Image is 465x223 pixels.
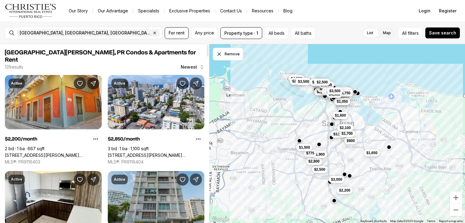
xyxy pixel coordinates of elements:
button: $900 [344,137,357,144]
button: $1,600 [332,112,348,119]
button: $2,700 [333,86,349,94]
span: For rent [169,31,185,35]
span: $900 [347,138,355,143]
button: For rent [165,27,189,39]
span: $6,250 [312,80,323,85]
p: 131 results [5,65,23,69]
button: $1,900 [311,150,327,158]
button: Property options [192,133,204,145]
button: Login [415,5,434,17]
button: $8,000 [337,87,353,94]
button: All beds [265,27,289,39]
button: Share Property [87,173,99,186]
label: List [362,27,378,38]
span: $3,750 [339,91,350,95]
button: Save Property: 658 AVE.MIRAMAR #1002 [74,173,86,186]
button: Save Property: 1360 ASHFORD AVE #702 [176,173,189,186]
span: $1,700 [341,131,353,136]
label: Map [378,27,396,38]
button: $2,500 [312,166,328,173]
span: $1,050 [337,99,348,104]
a: 172 CALLE TAFT #102, SAN JUAN PR, 00907 [108,153,205,158]
button: $2,200 [290,77,306,85]
span: $3,000 [331,177,342,182]
span: $8,000 [339,88,350,93]
img: logo [5,4,57,18]
span: $2,500 [317,79,328,84]
button: Save Property: 172 CALLE TAFT #102 [176,77,189,89]
button: $1,050 [334,98,350,105]
span: [GEOGRAPHIC_DATA], [GEOGRAPHIC_DATA], [GEOGRAPHIC_DATA] [20,31,151,35]
button: Any price [191,27,218,39]
span: Newest [181,65,197,69]
span: $2,200 [339,188,350,192]
button: $3,000 [328,176,345,183]
span: $3,500 [329,88,341,93]
span: All [402,30,407,36]
button: Contact Us [215,7,247,15]
button: Save Property: 315 CALLE DE TETUAN, GAMBARO CONDO #3C [74,77,86,89]
button: $3,500 [327,87,343,94]
a: Our Story [64,7,93,15]
span: $9,500 [321,82,332,87]
span: $2,850 [338,93,350,98]
span: [GEOGRAPHIC_DATA][PERSON_NAME], PR Condos & Apartments for Rent [5,50,196,63]
button: $2,200 [337,186,353,194]
p: Active [114,177,125,182]
button: $1,500 [296,144,312,151]
button: $4,500 [289,75,305,82]
button: $1,250 [334,98,350,105]
span: filters [408,30,419,36]
button: $1,700 [339,130,355,137]
button: $1,650 [364,149,380,157]
a: Our Advantage [93,7,133,15]
button: Property type · 1 [220,27,262,39]
span: $1,650 [366,150,378,155]
p: Active [11,177,22,182]
p: Active [114,81,125,86]
button: Allfilters [398,27,423,39]
button: All baths [291,27,315,39]
span: $16,500 [324,89,337,94]
a: Blog [279,7,297,15]
span: $1,600 [335,113,346,118]
button: Share Property [190,173,202,186]
a: Specialists [133,7,164,15]
span: $775 [306,151,314,156]
span: $4,500 [291,76,302,81]
span: $2,200 [292,79,303,83]
button: Newest [177,61,208,73]
button: $2,100 [337,124,353,131]
span: $2,500 [314,167,325,172]
span: $3,500 [298,79,309,84]
span: Register [439,8,457,13]
button: $4,000 [317,85,333,92]
button: $2,650 [314,88,330,95]
button: Property options [90,133,102,145]
p: Active [11,81,22,86]
a: 315 CALLE DE TETUAN, GAMBARO CONDO #3C, SAN JUAN PR, 00901 [5,153,102,158]
button: $2,850 [336,92,352,99]
button: $3,500 [331,131,347,138]
button: $775 [304,150,317,157]
span: Any price [195,31,214,35]
button: Register [435,5,460,17]
a: Resources [247,7,278,15]
button: $3,750 [337,89,353,97]
button: $9,500 [318,81,334,89]
span: $4,000 [320,86,331,91]
button: Share Property [190,77,202,89]
a: Exclusive Properties [164,7,215,15]
button: Share Property [87,77,99,89]
button: $2,500 [314,78,330,86]
span: $3,500 [333,132,345,137]
span: Login [419,8,430,13]
span: Save search [429,31,456,35]
span: $2,800 [308,159,319,164]
span: $1,900 [314,152,325,157]
button: $3,500 [295,78,312,85]
button: $6,250 [310,79,326,86]
span: $1,500 [299,145,310,150]
button: Save search [425,27,460,39]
